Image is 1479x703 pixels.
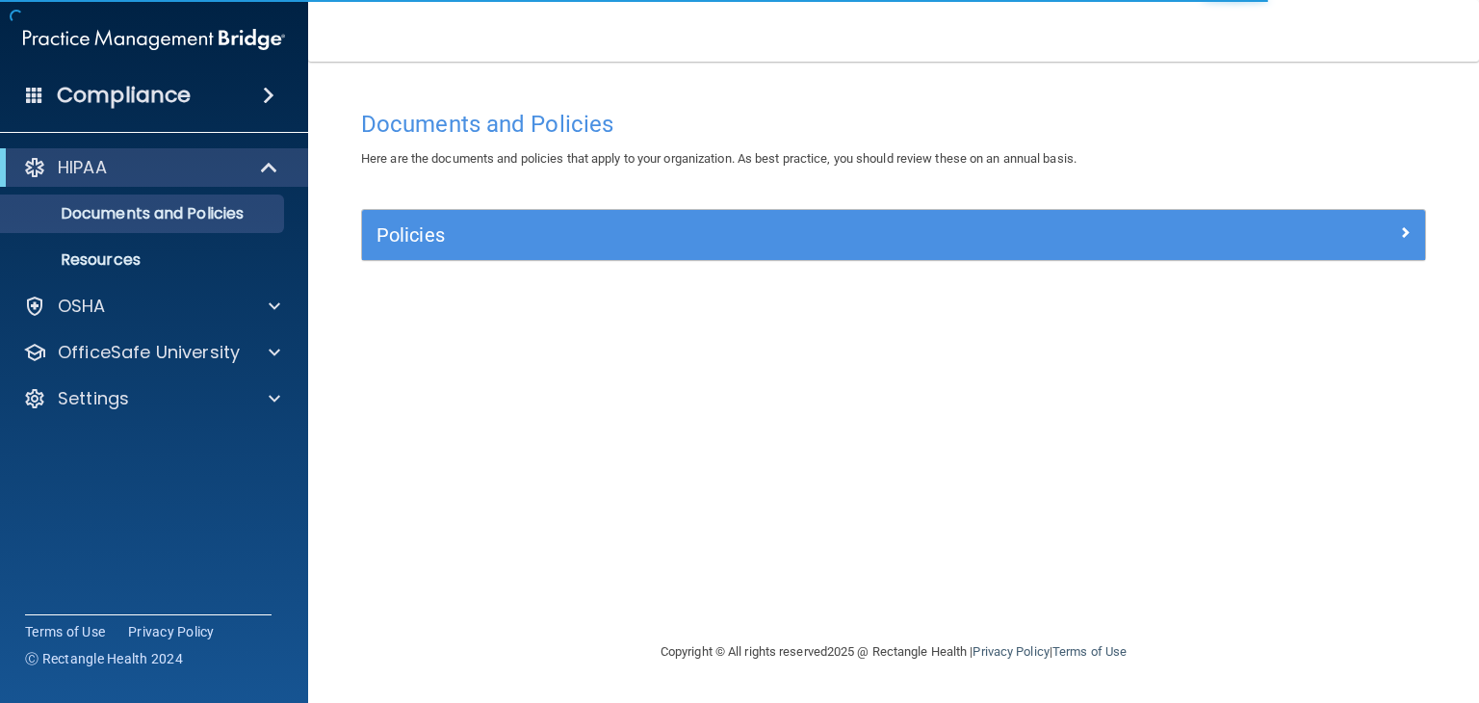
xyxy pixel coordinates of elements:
[23,341,280,364] a: OfficeSafe University
[23,156,279,179] a: HIPAA
[58,341,240,364] p: OfficeSafe University
[361,151,1077,166] span: Here are the documents and policies that apply to your organization. As best practice, you should...
[23,20,285,59] img: PMB logo
[23,295,280,318] a: OSHA
[361,112,1426,137] h4: Documents and Policies
[376,224,1145,246] h5: Policies
[973,644,1049,659] a: Privacy Policy
[1052,644,1127,659] a: Terms of Use
[25,622,105,641] a: Terms of Use
[542,621,1245,683] div: Copyright © All rights reserved 2025 @ Rectangle Health | |
[376,220,1411,250] a: Policies
[13,250,275,270] p: Resources
[23,387,280,410] a: Settings
[25,649,183,668] span: Ⓒ Rectangle Health 2024
[13,204,275,223] p: Documents and Policies
[58,156,107,179] p: HIPAA
[58,387,129,410] p: Settings
[58,295,106,318] p: OSHA
[128,622,215,641] a: Privacy Policy
[57,82,191,109] h4: Compliance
